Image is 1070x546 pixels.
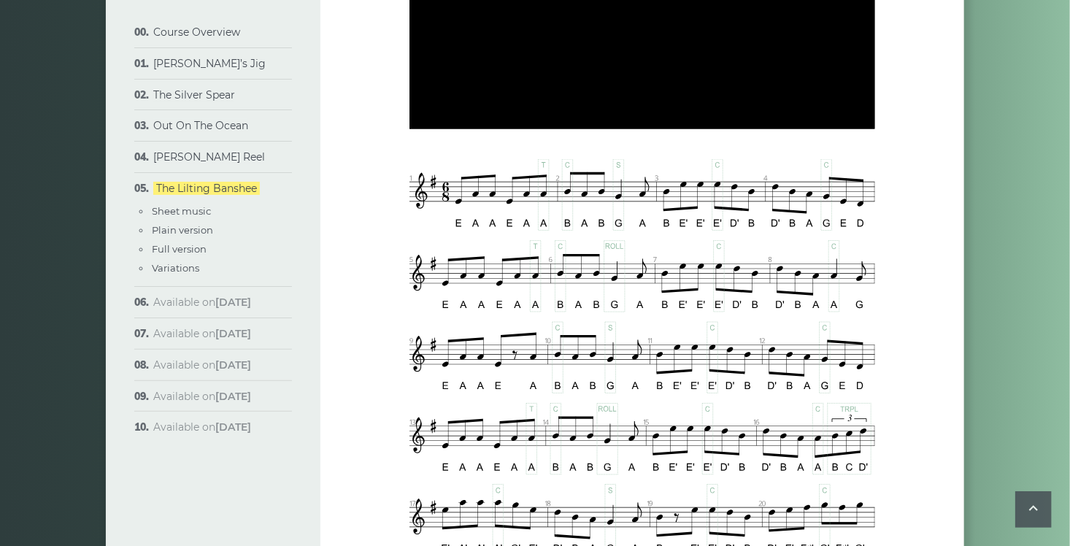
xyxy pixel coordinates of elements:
a: Plain version [152,224,213,236]
strong: [DATE] [215,420,251,434]
a: Variations [152,262,199,274]
a: [PERSON_NAME]’s Jig [153,57,266,70]
span: Available on [153,296,251,309]
a: Course Overview [153,26,240,39]
a: [PERSON_NAME] Reel [153,150,265,164]
a: Full version [152,243,207,255]
span: Available on [153,390,251,403]
a: The Lilting Banshee [153,182,260,195]
strong: [DATE] [215,358,251,372]
span: Available on [153,327,251,340]
a: Sheet music [152,205,211,217]
span: Available on [153,358,251,372]
strong: [DATE] [215,390,251,403]
strong: [DATE] [215,296,251,309]
strong: [DATE] [215,327,251,340]
span: Available on [153,420,251,434]
a: The Silver Spear [153,88,235,101]
a: Out On The Ocean [153,119,248,132]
